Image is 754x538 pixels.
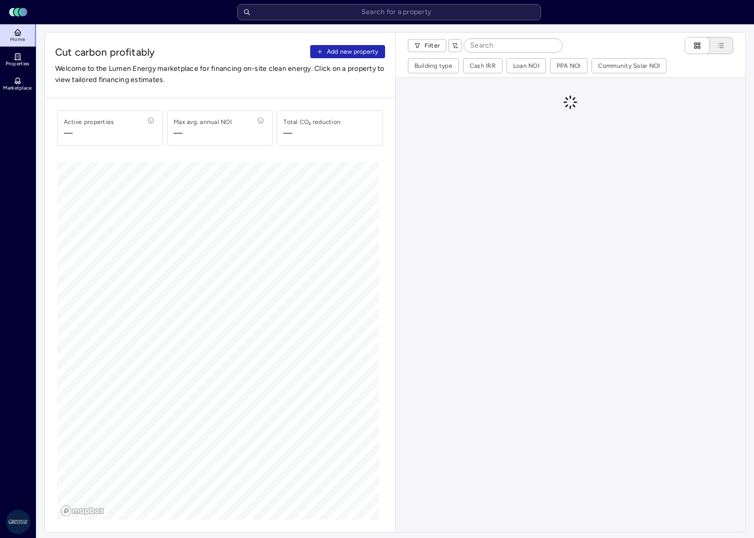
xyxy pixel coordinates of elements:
[57,162,379,520] canvas: Map
[592,59,666,73] button: Community Solar NOI
[507,59,546,73] button: Loan NOI
[283,127,292,139] div: —
[414,61,452,71] div: Building type
[464,39,562,52] input: Search
[55,45,306,59] span: Cut carbon profitably
[598,61,660,71] div: Community Solar NOI
[237,4,541,20] input: Search for a property
[470,61,496,71] div: Cash IRR
[408,59,458,73] button: Building type
[64,117,114,127] div: Active properties
[685,37,710,54] button: Cards view
[60,505,105,517] a: Mapbox logo
[408,39,447,52] button: Filter
[464,59,502,73] button: Cash IRR
[327,47,379,57] span: Add new property
[425,40,440,51] span: Filter
[551,59,587,73] button: PPA NOI
[6,61,30,67] span: Properties
[55,63,385,86] span: Welcome to the Lumen Energy marketplace for financing on-site clean energy. Click on a property t...
[10,36,25,43] span: Home
[64,127,114,139] span: —
[174,117,232,127] div: Max avg. annual NOI
[3,85,31,91] span: Marketplace
[174,127,232,139] span: —
[283,117,341,127] div: Total CO₂ reduction
[6,510,30,534] img: Greystar AS
[310,45,385,58] button: Add new property
[557,61,581,71] div: PPA NOI
[513,61,539,71] div: Loan NOI
[700,37,733,54] button: List view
